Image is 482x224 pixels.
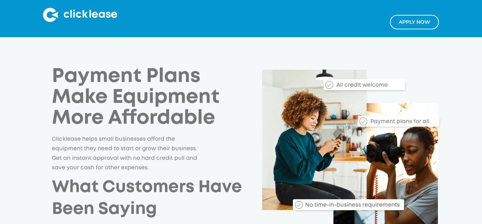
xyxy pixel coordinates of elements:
img: Clicklease logo [43,8,117,22]
h2: What Customers Have Been Saying [52,176,242,221]
img: Checkmark_callout [295,201,303,209]
h1: Payment Plans Make Equipment More Affordable [52,67,229,129]
div: No time-in-business requirements [302,201,404,209]
img: Checkmark_callout [325,81,333,88]
div: All credit welcome [333,81,405,89]
img: Checkmark_callout [360,117,367,125]
p: Clicklease helps small businesses afford the equipment they need to start or grow their business.... [52,135,198,173]
a: Apply NOw [390,15,439,29]
div: Payment plans for all [367,118,439,126]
